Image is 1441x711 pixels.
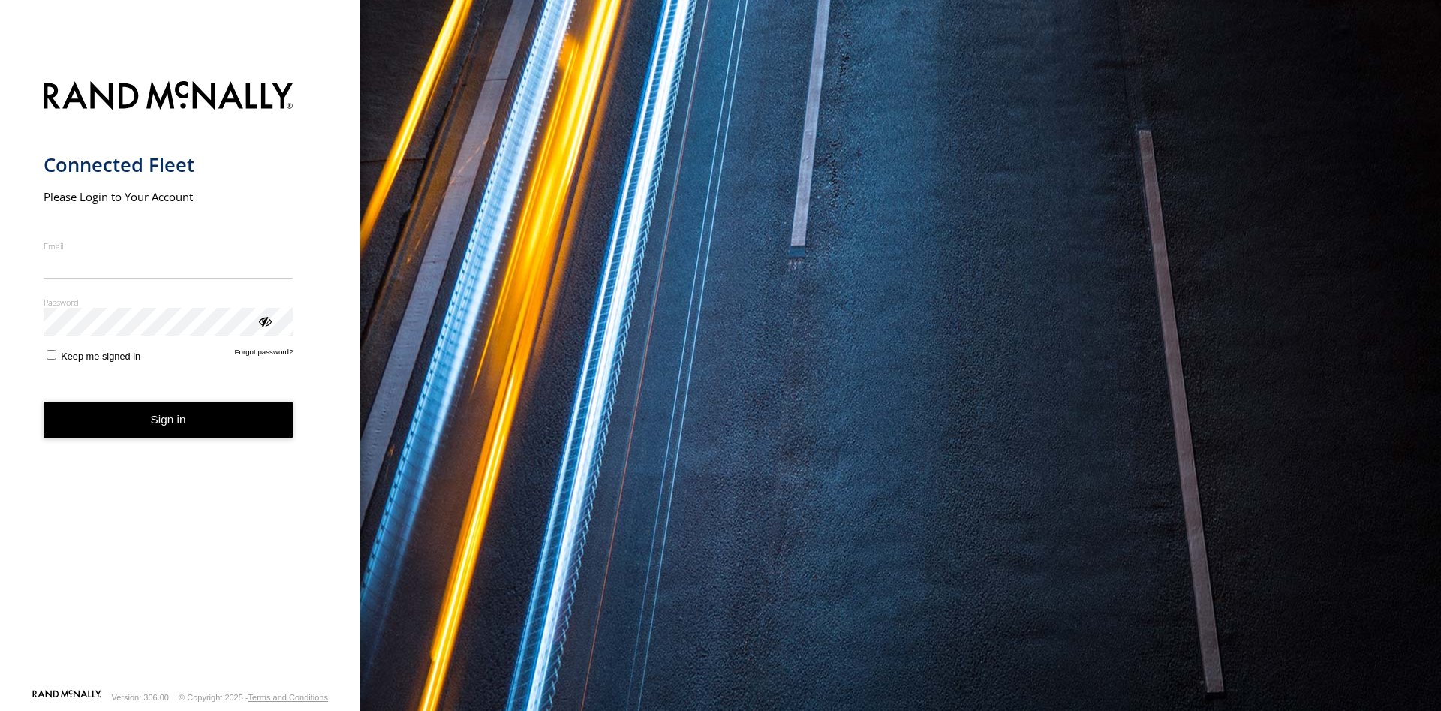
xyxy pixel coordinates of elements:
[47,350,56,360] input: Keep me signed in
[112,693,169,702] div: Version: 306.00
[248,693,328,702] a: Terms and Conditions
[44,297,293,308] label: Password
[44,72,317,688] form: main
[179,693,328,702] div: © Copyright 2025 -
[235,348,293,362] a: Forgot password?
[44,78,293,116] img: Rand McNally
[44,189,293,204] h2: Please Login to Your Account
[61,351,140,362] span: Keep me signed in
[44,402,293,438] button: Sign in
[32,690,101,705] a: Visit our Website
[44,152,293,177] h1: Connected Fleet
[257,313,272,328] div: ViewPassword
[44,240,293,252] label: Email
